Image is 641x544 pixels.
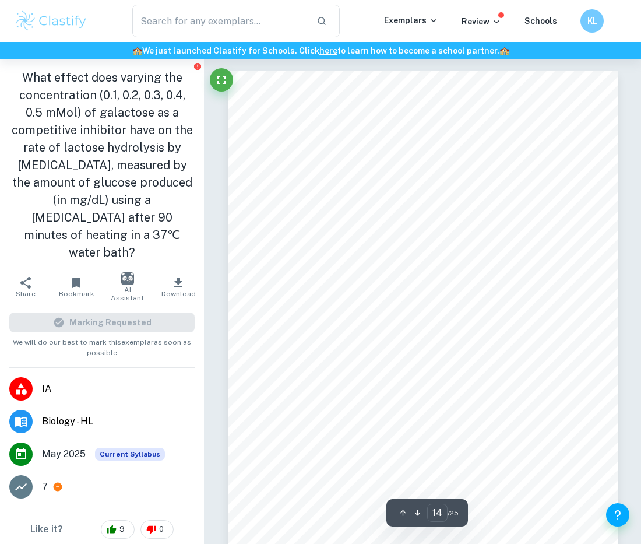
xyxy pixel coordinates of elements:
[524,16,557,26] a: Schools
[42,480,48,494] p: 7
[140,520,174,539] div: 0
[586,15,599,27] h6: KL
[59,290,94,298] span: Bookmark
[95,448,165,461] span: Current Syllabus
[328,371,551,378] span: on the Rate of Hydrolysis of Lactose by [MEDICAL_DATA] Enzyme
[499,46,509,55] span: 🏫
[153,271,205,303] button: Download
[384,14,438,27] p: Exemplars
[102,271,153,303] button: AI Assistant
[16,290,36,298] span: Share
[132,46,142,55] span: 🏫
[606,503,629,527] button: Help and Feedback
[14,9,88,33] img: Clastify logo
[210,68,233,92] button: Fullscreen
[132,5,307,37] input: Search for any exemplars...
[42,382,195,396] span: IA
[101,520,135,539] div: 9
[109,286,146,302] span: AI Assistant
[193,62,202,71] button: Report issue
[95,448,165,461] div: This exemplar is based on the current syllabus. Feel free to refer to it for inspiration/ideas wh...
[30,522,63,536] h6: Like it?
[448,508,459,518] span: / 25
[9,332,195,358] span: We will do our best to mark this exemplar as soon as possible
[279,353,564,360] span: An Investigation on the Effect of Galactose Concentration as A Competitive Inhibitor
[580,9,604,33] button: KL
[319,46,337,55] a: here
[113,524,131,535] span: 9
[371,327,473,334] span: Biology HL Internal Assessment
[153,524,170,535] span: 0
[121,272,134,285] img: AI Assistant
[161,290,196,298] span: Download
[51,271,103,303] button: Bookmark
[42,415,195,429] span: Biology - HL
[42,447,86,461] span: May 2025
[462,15,501,28] p: Review
[2,44,639,57] h6: We just launched Clastify for Schools. Click to learn how to become a school partner.
[393,466,452,474] span: Word Count: 2999
[9,69,195,261] h1: What effect does varying the concentration (0.1, 0.2, 0.3, 0.4, 0.5 mMol) of galactose as a compe...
